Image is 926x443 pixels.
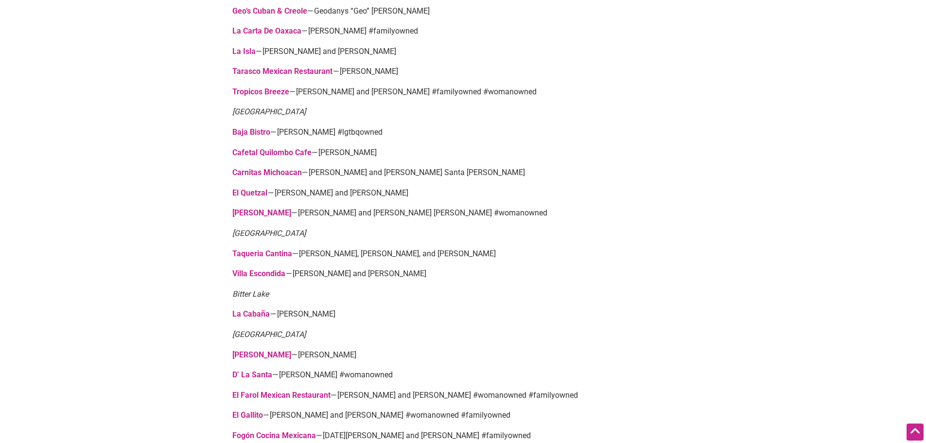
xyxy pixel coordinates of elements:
p: — [PERSON_NAME] [232,349,694,361]
a: Carnitas Michoacan [232,168,302,177]
em: [GEOGRAPHIC_DATA] [232,229,306,238]
a: El Gallito [232,410,263,420]
p: — [PERSON_NAME] and [PERSON_NAME] #womanowned #familyowned [232,409,694,422]
a: Fogón Cocina Mexicana [232,431,316,440]
a: La Cabaña [232,309,270,319]
p: — Geodanys “Geo” [PERSON_NAME] [232,5,694,18]
p: — [PERSON_NAME], [PERSON_NAME], and [PERSON_NAME] [232,248,694,260]
p: — [PERSON_NAME] [232,146,694,159]
a: D’ La Santa [232,370,272,379]
p: — [DATE][PERSON_NAME] and [PERSON_NAME] #familyowned [232,429,694,442]
em: Bitter Lake [232,289,269,299]
a: [PERSON_NAME] [232,350,291,359]
a: Villa Escondida [232,269,285,278]
p: — [PERSON_NAME] and [PERSON_NAME] [232,267,694,280]
p: — [PERSON_NAME] #familyowned [232,25,694,37]
p: — [PERSON_NAME] [232,65,694,78]
p: — [PERSON_NAME] #lgtbqowned [232,126,694,139]
p: — [PERSON_NAME] and [PERSON_NAME] #womanowned #familyowned [232,389,694,402]
a: El Farol Mexican Restaurant [232,390,331,400]
a: La Carta De Oaxaca [232,26,301,35]
p: — [PERSON_NAME] and [PERSON_NAME] [232,187,694,199]
p: — [PERSON_NAME] and [PERSON_NAME] [232,45,694,58]
em: [GEOGRAPHIC_DATA] [232,107,306,116]
p: — [PERSON_NAME] #womanowned [232,369,694,381]
p: — [PERSON_NAME] and [PERSON_NAME] [PERSON_NAME] #womanowned [232,207,694,219]
a: Tropicos Breeze [232,87,289,96]
p: — [PERSON_NAME] and [PERSON_NAME] Santa [PERSON_NAME] [232,166,694,179]
a: La Isla [232,47,256,56]
em: [GEOGRAPHIC_DATA] [232,330,306,339]
p: — [PERSON_NAME] and [PERSON_NAME] #familyowned #womanowned [232,86,694,98]
a: Baja Bistro [232,127,270,137]
p: — [PERSON_NAME] [232,308,694,320]
a: El Quetzal [232,188,267,197]
a: Tarasco Mexican Restaurant [232,67,332,76]
a: [PERSON_NAME] [232,208,291,217]
a: Taqueria Cantina [232,249,292,258]
div: Scroll Back to Top [907,424,924,441]
a: Geo’s Cuban & Creole [232,6,307,16]
a: Cafetal Quilombo Cafe [232,148,312,157]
